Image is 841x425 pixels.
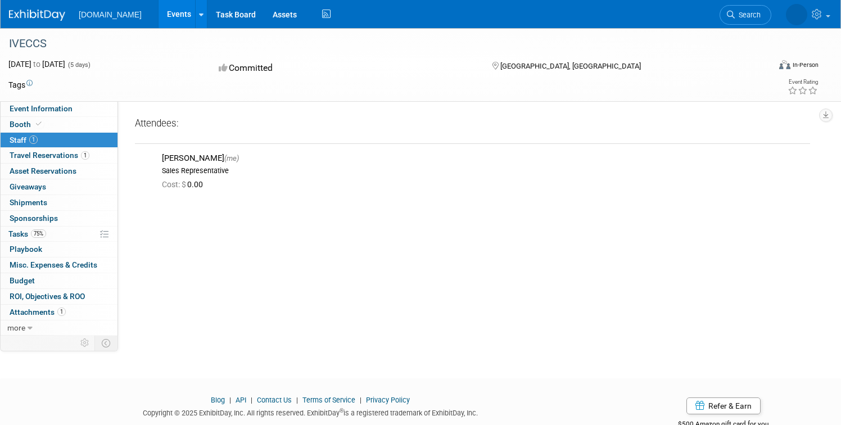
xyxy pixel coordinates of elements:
span: Sponsorships [10,214,58,223]
span: Cost: $ [162,180,187,189]
div: Sales Representative [162,166,806,175]
span: Staff [10,135,38,144]
span: 75% [31,229,46,238]
span: Search [735,11,761,19]
a: Misc. Expenses & Credits [1,257,117,273]
td: Personalize Event Tab Strip [75,336,95,350]
span: (5 days) [67,61,91,69]
a: Budget [1,273,117,288]
img: Format-Inperson.png [779,60,790,69]
span: Booth [10,120,44,129]
span: to [31,60,42,69]
a: more [1,320,117,336]
span: 1 [57,308,66,316]
span: Tasks [8,229,46,238]
span: more [7,323,25,332]
div: Committed [215,58,474,78]
img: ExhibitDay [9,10,65,21]
span: ROI, Objectives & ROO [10,292,85,301]
span: 1 [29,135,38,144]
div: Event Rating [788,79,818,85]
span: Attachments [10,308,66,317]
span: Asset Reservations [10,166,76,175]
div: IVECCS [5,34,749,54]
span: 1 [81,151,89,160]
a: Contact Us [257,396,292,404]
i: Booth reservation complete [36,121,42,127]
span: | [357,396,364,404]
span: | [248,396,255,404]
a: Tasks75% [1,227,117,242]
span: Misc. Expenses & Credits [10,260,97,269]
span: Playbook [10,245,42,254]
td: Toggle Event Tabs [95,336,118,350]
a: Privacy Policy [366,396,410,404]
a: Blog [211,396,225,404]
span: Budget [10,276,35,285]
span: [DOMAIN_NAME] [79,10,142,19]
span: [GEOGRAPHIC_DATA], [GEOGRAPHIC_DATA] [500,62,641,70]
a: Giveaways [1,179,117,195]
div: Copyright © 2025 ExhibitDay, Inc. All rights reserved. ExhibitDay is a registered trademark of Ex... [8,405,612,418]
a: Playbook [1,242,117,257]
a: Search [720,5,771,25]
span: Shipments [10,198,47,207]
td: Tags [8,79,33,91]
a: Travel Reservations1 [1,148,117,163]
a: Event Information [1,101,117,116]
a: Sponsorships [1,211,117,226]
a: Terms of Service [302,396,355,404]
div: Event Format [698,58,819,75]
a: ROI, Objectives & ROO [1,289,117,304]
div: [PERSON_NAME] [162,153,806,164]
span: Travel Reservations [10,151,89,160]
div: Attendees: [135,117,810,132]
span: | [227,396,234,404]
span: | [293,396,301,404]
a: Staff1 [1,133,117,148]
a: Booth [1,117,117,132]
span: [DATE] [DATE] [8,60,65,69]
span: 0.00 [162,180,207,189]
a: Asset Reservations [1,164,117,179]
div: In-Person [792,61,819,69]
a: Shipments [1,195,117,210]
a: Attachments1 [1,305,117,320]
a: Refer & Earn [686,397,761,414]
span: (me) [224,154,239,162]
sup: ® [340,408,343,414]
a: API [236,396,246,404]
span: Event Information [10,104,73,113]
span: Giveaways [10,182,46,191]
img: David Han [786,4,807,25]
